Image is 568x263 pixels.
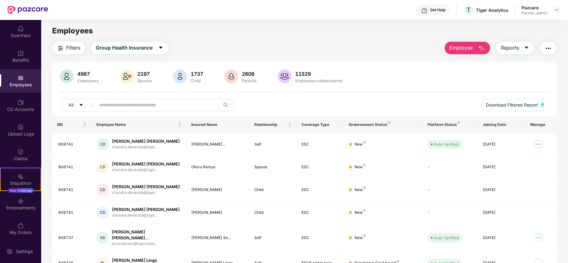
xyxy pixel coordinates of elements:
img: svg+xml;base64,PHN2ZyB4bWxucz0iaHR0cDovL3d3dy53My5vcmcvMjAwMC9zdmciIHhtbG5zOnhsaW5rPSJodHRwOi8vd3... [478,45,485,52]
img: svg+xml;base64,PHN2ZyBpZD0iTXlfT3JkZXJzIiBkYXRhLW5hbWU9Ik15IE9yZGVycyIgeG1sbnM9Imh0dHA6Ly93d3cudz... [17,222,24,229]
img: svg+xml;base64,PHN2ZyB4bWxucz0iaHR0cDovL3d3dy53My5vcmcvMjAwMC9zdmciIHhtbG5zOnhsaW5rPSJodHRwOi8vd3... [224,69,238,83]
div: Stepathon [1,180,41,186]
div: [PERSON_NAME] Se... [191,235,244,241]
div: ESC [301,187,339,193]
img: svg+xml;base64,PHN2ZyBpZD0iQ0RfQWNjb3VudHMiIGRhdGEtbmFtZT0iQ0QgQWNjb3VudHMiIHhtbG5zPSJodHRwOi8vd3... [17,99,24,106]
img: svg+xml;base64,PHN2ZyB4bWxucz0iaHR0cDovL3d3dy53My5vcmcvMjAwMC9zdmciIHhtbG5zOnhsaW5rPSJodHRwOi8vd3... [60,69,74,83]
div: Self [254,235,292,241]
div: Child [254,187,292,193]
th: Employee Name [91,116,186,133]
img: svg+xml;base64,PHN2ZyB4bWxucz0iaHR0cDovL3d3dy53My5vcmcvMjAwMC9zdmciIHdpZHRoPSI4IiBoZWlnaHQ9IjgiIH... [388,121,390,124]
img: svg+xml;base64,PHN2ZyBpZD0iRW5kb3JzZW1lbnRzIiB4bWxucz0iaHR0cDovL3d3dy53My5vcmcvMjAwMC9zdmciIHdpZH... [17,198,24,204]
span: Download Filtered Report [486,102,538,108]
div: Settings [14,248,35,255]
img: svg+xml;base64,PHN2ZyBpZD0iSG9tZSIgeG1sbnM9Imh0dHA6Ly93d3cudzMub3JnLzIwMDAvc3ZnIiB3aWR0aD0iMjAiIG... [17,26,24,32]
button: Group Health Insurancecaret-down [91,42,168,54]
span: Employee Name [96,122,176,127]
td: - [423,156,478,179]
button: search [219,99,235,111]
div: [PERSON_NAME] [191,210,244,216]
div: Self [254,141,292,147]
div: 808741 [58,210,86,216]
div: 11529 [294,71,344,77]
div: 808741 [58,141,86,147]
div: 4987 [76,71,100,77]
div: [PERSON_NAME] [PERSON_NAME] [112,184,180,190]
div: CD [96,161,109,173]
span: EID [57,122,82,127]
div: ESC [301,164,339,170]
div: 808741 [58,164,86,170]
img: svg+xml;base64,PHN2ZyB4bWxucz0iaHR0cDovL3d3dy53My5vcmcvMjAwMC9zdmciIHdpZHRoPSI4IiBoZWlnaHQ9IjgiIH... [363,141,366,143]
div: New Challenge [7,188,34,193]
img: manageButton [533,233,543,243]
button: Reportscaret-down [496,42,534,54]
div: [PERSON_NAME] [PERSON_NAME] [112,138,180,144]
img: svg+xml;base64,PHN2ZyBpZD0iRHJvcGRvd24tMzJ4MzIiIHhtbG5zPSJodHRwOi8vd3d3LnczLm9yZy8yMDAwL3N2ZyIgd2... [554,7,559,12]
span: Reports [501,44,519,52]
div: [DATE] [483,141,520,147]
button: Allcaret-down [60,99,98,111]
div: chandra.devarala@tiger... [112,144,180,150]
img: svg+xml;base64,PHN2ZyBpZD0iVXBsb2FkX0xvZ3MiIGRhdGEtbmFtZT0iVXBsb2FkIExvZ3MiIHhtbG5zPSJodHRwOi8vd3... [17,124,24,130]
div: [PERSON_NAME] [PERSON_NAME] [112,161,180,167]
img: svg+xml;base64,PHN2ZyB4bWxucz0iaHR0cDovL3d3dy53My5vcmcvMjAwMC9zdmciIHhtbG5zOnhsaW5rPSJodHRwOi8vd3... [120,69,134,83]
div: chandra.devarala@tiger... [112,213,180,218]
img: svg+xml;base64,PHN2ZyBpZD0iU2V0dGluZy0yMHgyMCIgeG1sbnM9Imh0dHA6Ly93d3cudzMub3JnLzIwMDAvc3ZnIiB3aW... [7,248,13,255]
img: svg+xml;base64,PHN2ZyB4bWxucz0iaHR0cDovL3d3dy53My5vcmcvMjAwMC9zdmciIHhtbG5zOnhsaW5rPSJodHRwOi8vd3... [278,69,291,83]
span: Filters [66,44,80,52]
div: Olluru Ramya [191,164,244,170]
span: Group Health Insurance [96,44,153,52]
img: svg+xml;base64,PHN2ZyB4bWxucz0iaHR0cDovL3d3dy53My5vcmcvMjAwMC9zdmciIHdpZHRoPSI4IiBoZWlnaHQ9IjgiIH... [363,209,366,212]
div: New [355,187,366,193]
img: svg+xml;base64,PHN2ZyB4bWxucz0iaHR0cDovL3d3dy53My5vcmcvMjAwMC9zdmciIHdpZHRoPSI4IiBoZWlnaHQ9IjgiIH... [363,164,366,166]
div: 808741 [58,187,86,193]
img: svg+xml;base64,PHN2ZyB4bWxucz0iaHR0cDovL3d3dy53My5vcmcvMjAwMC9zdmciIHdpZHRoPSI4IiBoZWlnaHQ9IjgiIH... [363,186,366,189]
div: Pazcare [521,5,547,11]
img: svg+xml;base64,PHN2ZyB4bWxucz0iaHR0cDovL3d3dy53My5vcmcvMjAwMC9zdmciIHhtbG5zOnhsaW5rPSJodHRwOi8vd3... [541,103,544,107]
img: svg+xml;base64,PHN2ZyB4bWxucz0iaHR0cDovL3d3dy53My5vcmcvMjAwMC9zdmciIHdpZHRoPSI4IiBoZWlnaHQ9IjgiIH... [397,260,399,262]
img: manageButton [533,139,543,149]
div: Child [189,78,204,83]
div: 2608 [241,71,258,77]
div: Parents [241,78,258,83]
img: svg+xml;base64,PHN2ZyBpZD0iSGVscC0zMngzMiIgeG1sbnM9Imh0dHA6Ly93d3cudzMub3JnLzIwMDAvc3ZnIiB3aWR0aD... [421,7,428,14]
div: New [355,210,366,216]
div: [DATE] [483,210,520,216]
div: [PERSON_NAME] [PERSON_NAME] [112,207,180,213]
div: Tiger Analytics [476,7,508,13]
div: chandra.devarala@tiger... [112,167,180,173]
div: ESC [301,235,339,241]
div: CD [96,184,109,196]
div: [PERSON_NAME] [PERSON_NAME]... [112,229,181,241]
img: svg+xml;base64,PHN2ZyBpZD0iRW1wbG95ZWVzIiB4bWxucz0iaHR0cDovL3d3dy53My5vcmcvMjAwMC9zdmciIHdpZHRoPS... [17,75,24,81]
td: - [423,201,478,224]
th: EID [52,116,91,133]
th: Coverage Type [296,116,344,133]
div: Employees [76,78,100,83]
div: Auto Verified [434,141,459,147]
div: New [355,235,366,241]
th: Manage [525,116,557,133]
button: Filters [52,42,85,54]
div: New [355,141,366,147]
img: svg+xml;base64,PHN2ZyB4bWxucz0iaHR0cDovL3d3dy53My5vcmcvMjAwMC9zdmciIHdpZHRoPSIyMSIgaGVpZ2h0PSIyMC... [17,173,24,179]
div: [DATE] [483,187,520,193]
th: Joining Date [478,116,525,133]
button: Download Filtered Report [481,99,549,111]
div: Get Help [430,7,445,12]
span: caret-down [158,45,163,51]
div: 1737 [189,71,204,77]
img: New Pazcare Logo [7,6,48,14]
img: svg+xml;base64,PHN2ZyB4bWxucz0iaHR0cDovL3d3dy53My5vcmcvMjAwMC9zdmciIHdpZHRoPSI4IiBoZWlnaHQ9IjgiIH... [363,234,366,237]
div: CD [96,138,109,151]
div: Endorsement Status [349,122,418,127]
th: Insured Name [186,116,249,133]
div: chandra.devarala@tiger... [112,190,180,196]
div: Child [254,210,292,216]
div: ESC [301,210,339,216]
img: svg+xml;base64,PHN2ZyBpZD0iQmVuZWZpdHMiIHhtbG5zPSJodHRwOi8vd3d3LnczLm9yZy8yMDAwL3N2ZyIgd2lkdGg9Ij... [17,50,24,56]
img: svg+xml;base64,PHN2ZyB4bWxucz0iaHR0cDovL3d3dy53My5vcmcvMjAwMC9zdmciIHdpZHRoPSIyNCIgaGVpZ2h0PSIyNC... [545,45,552,52]
div: ESC [301,141,339,147]
th: Relationship [249,116,297,133]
